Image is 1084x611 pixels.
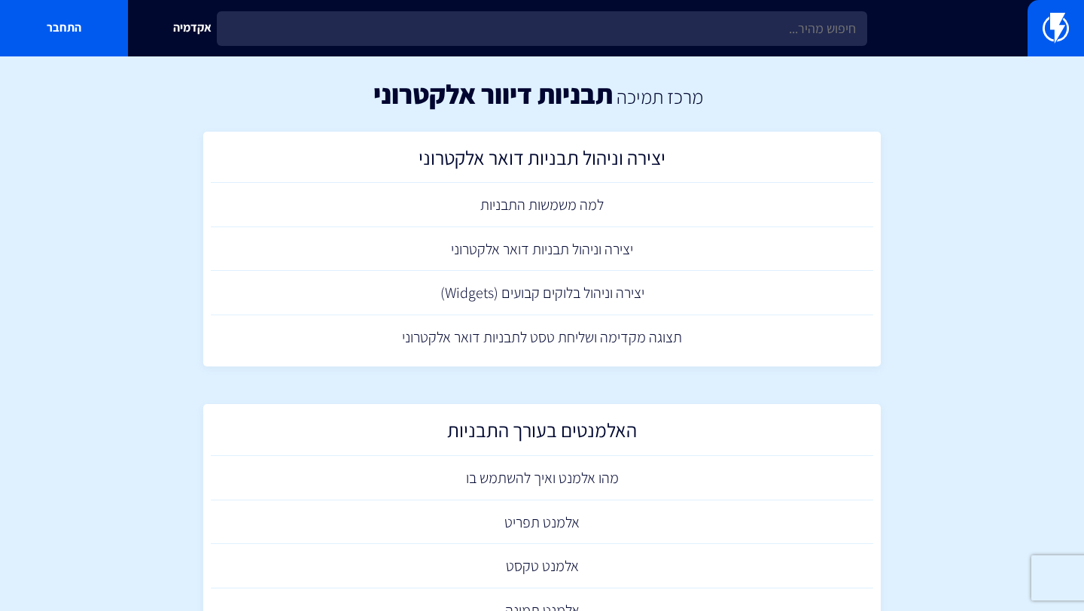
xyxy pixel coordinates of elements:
[211,139,873,184] a: יצירה וניהול תבניות דואר אלקטרוני
[373,79,613,109] h1: תבניות דיוור אלקטרוני
[211,500,873,545] a: אלמנט תפריט
[217,11,867,46] input: חיפוש מהיר...
[211,456,873,500] a: מהו אלמנט ואיך להשתמש בו
[211,412,873,456] a: האלמנטים בעורך התבניות
[211,544,873,588] a: אלמנט טקסט
[211,183,873,227] a: למה משמשות התבניות
[211,271,873,315] a: יצירה וניהול בלוקים קבועים (Widgets)
[211,315,873,360] a: תצוגה מקדימה ושליחת טסט לתבניות דואר אלקטרוני
[218,147,866,176] h2: יצירה וניהול תבניות דואר אלקטרוני
[218,419,866,448] h2: האלמנטים בעורך התבניות
[617,84,703,109] a: מרכז תמיכה
[211,227,873,272] a: יצירה וניהול תבניות דואר אלקטרוני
